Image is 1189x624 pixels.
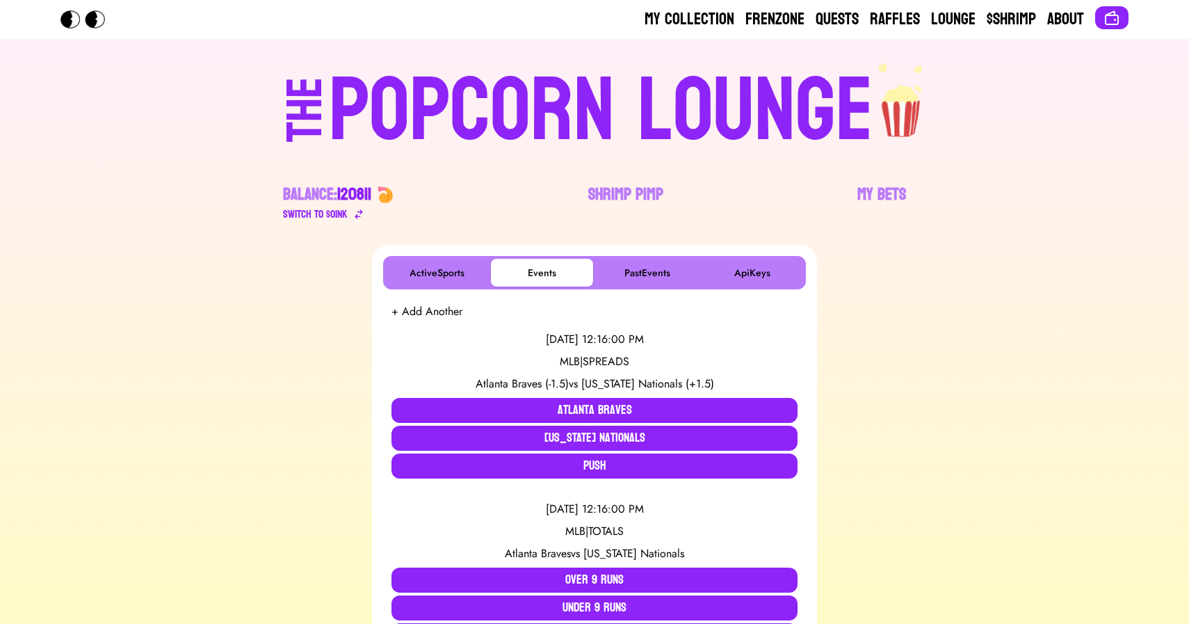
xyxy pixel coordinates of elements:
[391,426,798,451] button: [US_STATE] Nationals
[583,545,684,561] span: [US_STATE] Nationals
[391,568,798,593] button: Over 9 Runs
[329,67,873,156] div: POPCORN LOUNGE
[166,61,1023,156] a: THEPOPCORN LOUNGEpopcorn
[391,523,798,540] div: MLB | TOTALS
[870,8,920,31] a: Raffles
[581,376,714,392] span: [US_STATE] Nationals (+1.5)
[337,179,371,209] span: 120811
[745,8,804,31] a: Frenzone
[816,8,859,31] a: Quests
[1103,10,1120,26] img: Connect wallet
[283,184,371,206] div: Balance:
[391,545,798,562] div: vs
[386,259,488,287] button: ActiveSports
[857,184,906,223] a: My Bets
[391,398,798,423] button: Atlanta Braves
[391,595,798,621] button: Under 9 Runs
[596,259,698,287] button: PastEvents
[391,501,798,518] div: [DATE] 12:16:00 PM
[987,8,1036,31] a: $Shrimp
[873,61,930,139] img: popcorn
[645,8,734,31] a: My Collection
[377,186,394,203] img: 🍤
[60,10,116,29] img: Popcorn
[391,376,798,392] div: vs
[476,376,569,392] span: Atlanta Braves (-1.5)
[391,454,798,479] button: Push
[505,545,571,561] span: Atlanta Braves
[391,303,462,320] button: + Add Another
[283,206,348,223] div: Switch to $ OINK
[391,353,798,370] div: MLB | SPREADS
[391,331,798,348] div: [DATE] 12:16:00 PM
[701,259,803,287] button: ApiKeys
[1047,8,1084,31] a: About
[588,184,663,223] a: Shrimp Pimp
[280,77,330,170] div: THE
[491,259,593,287] button: Events
[931,8,976,31] a: Lounge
